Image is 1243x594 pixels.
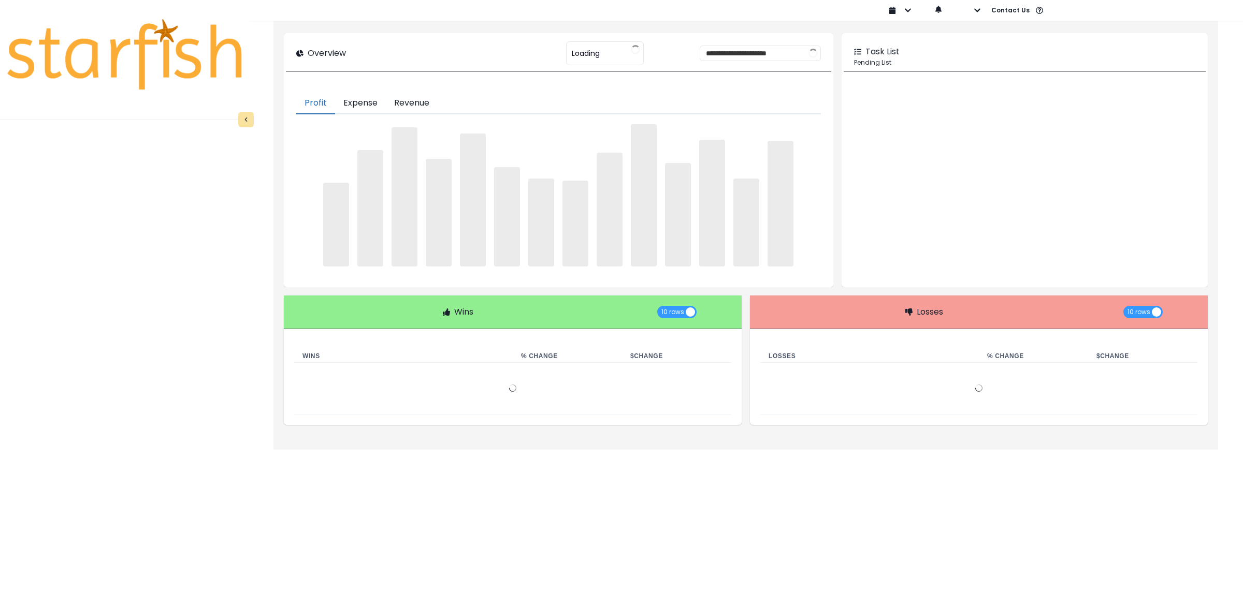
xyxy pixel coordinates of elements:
span: ‌ [426,159,452,266]
span: ‌ [768,141,793,266]
span: ‌ [597,153,623,266]
th: % Change [979,350,1088,363]
span: Loading [572,42,600,64]
p: Task List [865,46,900,58]
th: $ Change [1088,350,1197,363]
th: $ Change [622,350,731,363]
th: % Change [513,350,622,363]
span: ‌ [494,167,520,266]
span: ‌ [357,150,383,266]
span: 10 rows [1128,306,1150,318]
th: Wins [294,350,513,363]
p: Losses [917,306,943,318]
span: ‌ [665,163,691,266]
p: Overview [308,47,346,60]
p: Pending List [854,58,1195,67]
p: Wins [454,306,473,318]
button: Revenue [386,93,438,114]
th: Losses [760,350,979,363]
span: ‌ [528,179,554,266]
span: ‌ [460,133,486,266]
span: ‌ [733,179,759,266]
button: Profit [296,93,335,114]
span: ‌ [392,127,417,266]
span: ‌ [562,181,588,266]
span: ‌ [699,140,725,266]
span: ‌ [323,183,349,266]
span: ‌ [631,124,657,266]
span: 10 rows [661,306,684,318]
button: Expense [335,93,386,114]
